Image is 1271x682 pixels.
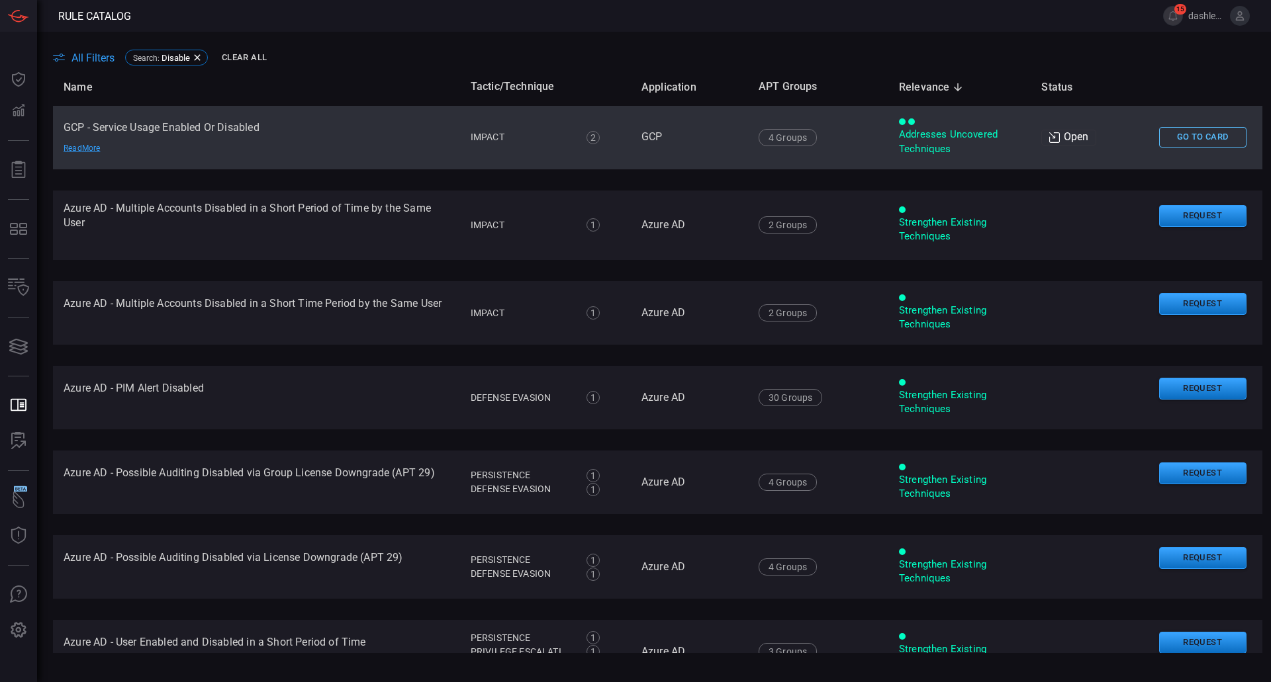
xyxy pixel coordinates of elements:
[471,631,572,645] div: Persistence
[587,131,600,144] div: 2
[631,191,748,261] td: Azure AD
[64,79,110,95] span: Name
[471,567,572,581] div: Defense Evasion
[631,535,748,599] td: Azure AD
[899,388,1020,417] div: Strengthen Existing Techniques
[748,68,888,106] th: APT Groups
[587,631,600,644] div: 1
[759,643,817,660] div: 3 Groups
[53,191,460,261] td: Azure AD - Multiple Accounts Disabled in a Short Period of Time by the Same User
[759,304,817,321] div: 2 Groups
[1159,378,1247,400] button: Request
[1159,462,1247,484] button: Request
[899,216,1020,244] div: Strengthen Existing Techniques
[3,64,34,95] button: Dashboard
[1163,6,1183,26] button: 15
[64,144,156,154] div: Read More
[641,79,714,95] span: Application
[587,391,600,404] div: 1
[3,579,34,611] button: Ask Us A Question
[587,483,600,496] div: 1
[3,615,34,646] button: Preferences
[759,389,823,406] div: 30 Groups
[1159,127,1247,148] button: Go To Card
[471,553,572,567] div: Persistence
[1159,632,1247,654] button: Request
[587,469,600,482] div: 1
[1188,11,1225,21] span: dashley.[PERSON_NAME]
[125,50,208,65] div: Search:Disable
[631,281,748,345] td: Azure AD
[631,366,748,429] td: Azure AD
[460,68,631,106] th: Tactic/Technique
[631,450,748,514] td: Azure AD
[899,304,1020,332] div: Strengthen Existing Techniques
[1041,130,1096,146] div: Open
[587,306,600,320] div: 1
[899,558,1020,586] div: Strengthen Existing Techniques
[1159,205,1247,227] button: Request
[759,129,817,146] div: 4 Groups
[1174,4,1186,15] span: 15
[133,54,160,63] span: Search :
[3,95,34,127] button: Detections
[58,10,131,22] span: Rule Catalog
[71,52,115,64] span: All Filters
[218,48,270,68] button: Clear All
[3,154,34,186] button: Reports
[53,366,460,429] td: Azure AD - PIM Alert Disabled
[471,482,572,496] div: Defense Evasion
[53,535,460,599] td: Azure AD - Possible Auditing Disabled via License Downgrade (APT 29)
[3,213,34,245] button: MITRE - Detection Posture
[471,306,572,320] div: Impact
[3,390,34,421] button: Rule Catalog
[471,468,572,482] div: Persistence
[3,272,34,304] button: Inventory
[3,520,34,552] button: Threat Intelligence
[1041,79,1090,95] span: Status
[53,281,460,345] td: Azure AD - Multiple Accounts Disabled in a Short Time Period by the Same User
[53,106,460,169] td: GCP - Service Usage Enabled Or Disabled
[3,331,34,362] button: Cards
[1159,547,1247,569] button: Request
[759,474,817,491] div: 4 Groups
[587,568,600,581] div: 1
[471,645,572,659] div: Privilege Escalation
[587,218,600,232] div: 1
[1159,293,1247,315] button: Request
[899,128,1020,156] div: Addresses Uncovered Techniques
[631,106,748,169] td: GCP
[759,558,817,575] div: 4 Groups
[899,473,1020,501] div: Strengthen Existing Techniques
[53,52,115,64] button: All Filters
[759,216,817,234] div: 2 Groups
[471,130,572,144] div: Impact
[899,642,1020,671] div: Strengthen Existing Techniques
[899,79,967,95] span: Relevance
[471,391,572,405] div: Defense Evasion
[53,450,460,514] td: Azure AD - Possible Auditing Disabled via Group License Downgrade (APT 29)
[3,425,34,457] button: ALERT ANALYSIS
[471,218,572,232] div: Impact
[162,53,190,63] span: Disable
[587,645,600,658] div: 1
[3,484,34,516] button: Wingman
[587,554,600,567] div: 1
